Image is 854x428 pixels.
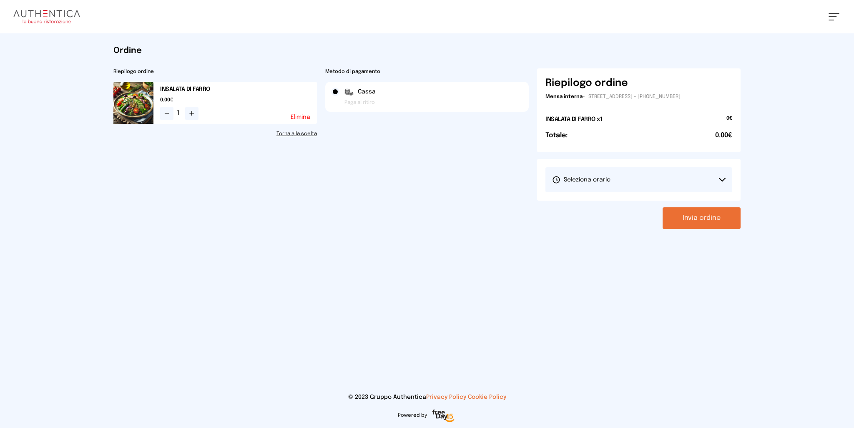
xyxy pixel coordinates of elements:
a: Cookie Policy [468,394,506,400]
button: Elimina [291,114,310,120]
img: logo-freeday.3e08031.png [430,408,457,425]
p: © 2023 Gruppo Authentica [13,393,841,401]
h2: Metodo di pagamento [325,68,529,75]
span: Powered by [398,412,427,419]
h6: Totale: [545,131,568,141]
h1: Ordine [113,45,741,57]
span: 1 [177,108,182,118]
h2: Riepilogo ordine [113,68,317,75]
button: Seleziona orario [545,167,732,192]
a: Privacy Policy [426,394,466,400]
span: Cassa [358,88,376,96]
span: Mensa interna [545,94,583,99]
span: 0€ [726,115,732,127]
span: 0.00€ [160,97,317,103]
h2: INSALATA DI FARRO x1 [545,115,602,123]
p: - [STREET_ADDRESS] - [PHONE_NUMBER] [545,93,732,100]
img: logo.8f33a47.png [13,10,80,23]
span: Paga al ritiro [344,99,375,106]
span: 0.00€ [715,131,732,141]
span: Seleziona orario [552,176,610,184]
img: media [113,82,153,124]
h2: INSALATA DI FARRO [160,85,317,93]
h6: Riepilogo ordine [545,77,628,90]
button: Invia ordine [663,207,741,229]
a: Torna alla scelta [113,131,317,137]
